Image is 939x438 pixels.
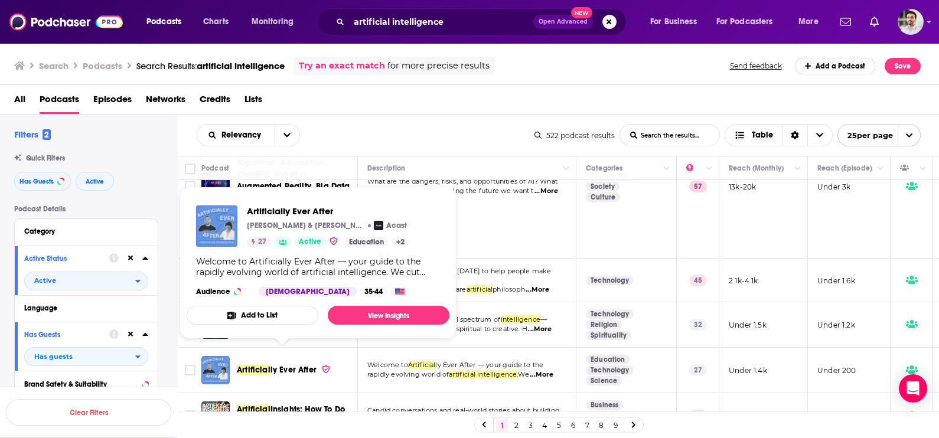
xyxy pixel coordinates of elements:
h2: Choose List sort [197,124,300,146]
a: All [14,90,25,114]
img: Artificial Insights: How To Do AI Right [201,401,230,430]
div: Category [24,227,141,236]
span: ...More [526,285,549,295]
button: Send feedback [726,61,785,71]
span: artificial intelligence. [449,370,518,378]
span: Artificially Ever After [247,205,409,217]
span: Has guests [34,354,73,360]
span: For Business [650,14,697,30]
div: Has Guests [900,161,917,175]
a: Credits [200,90,230,114]
div: Categories [586,161,622,175]
p: [PERSON_NAME] & [PERSON_NAME] [247,221,365,230]
h3: Search [39,60,69,71]
a: Culture [586,192,620,202]
button: open menu [197,131,275,139]
img: verified Badge [329,236,338,246]
a: View Insights [328,306,449,325]
p: Under 1.5k [729,320,767,330]
button: Active [76,172,114,191]
button: Column Actions [873,162,888,176]
span: Insights: How To Do AI Right [237,404,345,426]
div: Reach (Episode) [817,161,872,175]
span: Relevancy [221,131,265,139]
button: open menu [837,124,921,146]
span: New [571,7,592,18]
p: Under 3k [817,182,850,192]
span: Active [299,236,321,248]
a: Technology [586,276,634,285]
button: Column Actions [702,162,716,176]
span: Artificial [237,404,270,414]
img: User Profile [898,9,924,35]
span: Toggle select row [185,410,195,421]
button: open menu [138,12,197,31]
div: [DEMOGRAPHIC_DATA] [259,287,357,296]
div: Has Guests [24,331,102,339]
div: Active Status [24,254,102,263]
a: Brand Safety & Suitability [24,376,148,391]
button: open menu [275,125,299,146]
a: Networks [146,90,185,114]
a: Technology [586,365,634,375]
button: Category [24,224,148,238]
span: role can we play in designing the future we want t [367,187,534,195]
a: Show notifications dropdown [836,12,856,32]
span: Podcasts [40,90,79,114]
span: Active [34,277,56,284]
a: Religion [586,320,622,329]
button: open menu [24,272,148,290]
span: rapidly evolving world of [367,370,449,378]
a: Try an exact match [299,59,385,73]
div: 35-44 [360,287,387,296]
img: verified Badge [321,364,331,374]
button: Column Actions [791,162,805,176]
button: Save [885,58,921,74]
a: Active [294,237,326,247]
a: Society [586,182,620,191]
button: Language [24,300,148,315]
span: Logged in as sam_beutlerink [898,9,924,35]
p: 33 [689,410,707,421]
span: 25 per page [838,126,893,145]
a: Business [586,400,623,410]
span: for more precise results [387,59,490,73]
h2: Choose View [725,124,833,146]
button: open menu [243,12,309,31]
div: Open Intercom Messenger [899,374,927,403]
button: Has Guests [14,172,71,191]
div: Sort Direction [782,125,807,146]
span: ...More [530,370,553,380]
h3: Audience [196,287,249,296]
button: open menu [24,347,148,366]
a: 5 [553,418,565,432]
span: What are the dangers, risks, and opportunities of AI? What [367,177,557,185]
span: 27 [258,236,266,248]
span: intelligence [501,315,540,323]
span: Table [752,131,773,139]
span: Podcasts [146,14,181,30]
a: 2 [510,418,522,432]
h2: Filters [14,129,51,140]
p: Under 1.2k [817,320,855,330]
span: 2 [43,129,51,140]
p: Under 1.1k [817,411,853,421]
span: Artificial [237,365,270,375]
a: Spirituality [586,331,631,340]
h2: filter dropdown [24,347,148,366]
span: philosoph [493,285,525,293]
button: open menu [709,12,790,31]
span: artificial [467,285,493,293]
span: Has Guests [19,178,54,185]
div: 522 podcast results [534,131,615,140]
p: 13k-20k [729,182,756,192]
div: Description [367,161,405,175]
span: Artificial [408,361,436,369]
span: ...More [534,187,558,196]
h3: Podcasts [83,60,122,71]
img: Artificially Ever After [196,205,237,247]
a: Episodes [93,90,132,114]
